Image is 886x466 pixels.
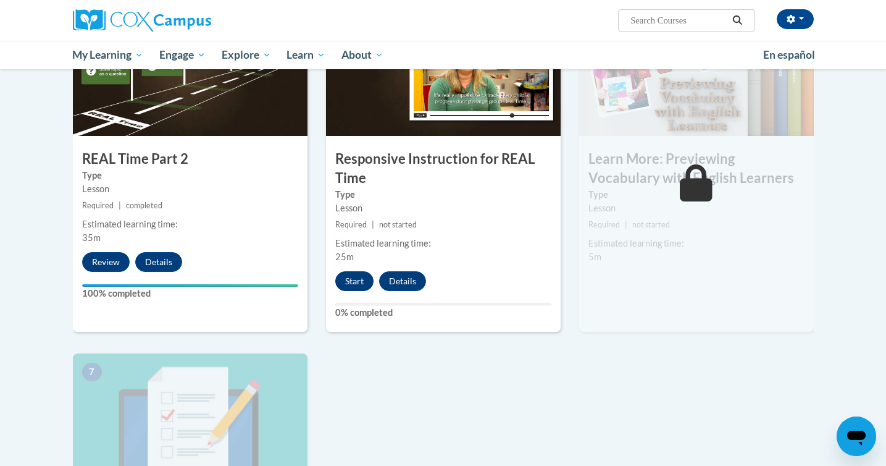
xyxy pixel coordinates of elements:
img: Course Image [579,12,814,136]
span: Required [335,220,367,229]
a: About [333,41,391,69]
span: About [341,48,383,62]
div: Lesson [588,201,805,215]
button: Details [379,271,426,291]
div: Lesson [335,201,551,215]
button: Start [335,271,374,291]
a: En español [755,42,823,68]
span: | [372,220,374,229]
span: | [119,201,121,210]
h3: REAL Time Part 2 [73,150,307,169]
span: not started [632,220,670,229]
div: Estimated learning time: [588,237,805,250]
span: | [625,220,627,229]
span: 35m [82,232,101,243]
span: Required [588,220,620,229]
span: 7 [82,363,102,381]
span: Explore [222,48,271,62]
label: Type [588,188,805,201]
button: Details [135,252,182,272]
label: Type [82,169,298,182]
div: Estimated learning time: [82,218,298,231]
span: 5m [588,252,601,262]
img: Cox Campus [73,9,211,32]
span: Engage [159,48,206,62]
span: Learn [286,48,325,62]
span: 25m [335,252,354,262]
h3: Responsive Instruction for REAL Time [326,150,561,188]
span: En español [763,48,815,61]
label: Type [335,188,551,201]
span: not started [379,220,417,229]
span: Required [82,201,114,210]
div: Main menu [54,41,832,69]
button: Account Settings [777,9,814,29]
iframe: Button to launch messaging window [837,417,876,456]
label: 0% completed [335,306,551,320]
a: Explore [214,41,279,69]
a: Learn [278,41,333,69]
img: Course Image [326,12,561,136]
span: My Learning [72,48,143,62]
div: Estimated learning time: [335,237,551,250]
span: completed [126,201,162,210]
h3: Learn More: Previewing Vocabulary with English Learners [579,150,814,188]
button: Search [728,13,746,28]
a: Cox Campus [73,9,307,32]
label: 100% completed [82,287,298,300]
button: Review [82,252,130,272]
img: Course Image [73,12,307,136]
input: Search Courses [629,13,728,28]
a: Engage [151,41,214,69]
a: My Learning [65,41,152,69]
div: Your progress [82,284,298,287]
div: Lesson [82,182,298,196]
